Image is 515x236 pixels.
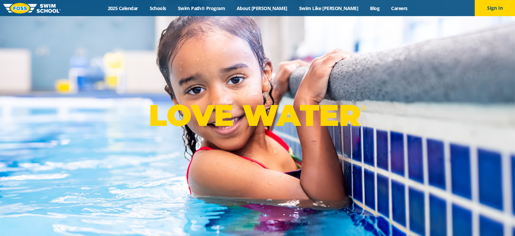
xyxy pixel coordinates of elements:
a: Schools [144,5,172,11]
a: 2025 Calendar [102,5,144,11]
sup: ® [361,104,366,112]
a: Blog [364,5,385,11]
a: Swim Path® Program [172,5,231,11]
a: Swim Like [PERSON_NAME] [293,5,364,11]
a: Careers [385,5,413,11]
a: About [PERSON_NAME] [231,5,293,11]
img: FOSS Swim School Logo [3,3,61,13]
p: LOVE WATER [149,97,366,133]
